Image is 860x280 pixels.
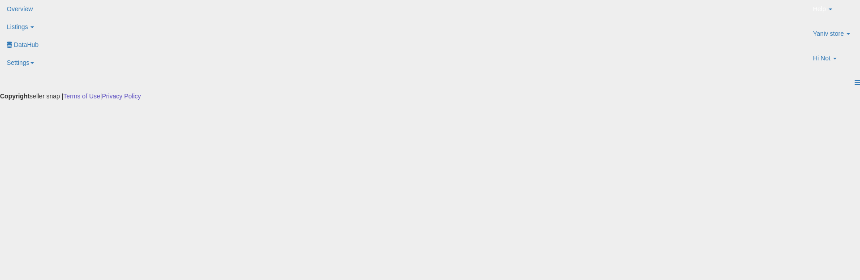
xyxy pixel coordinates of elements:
span: DataHub [14,41,39,48]
a: Yaniv store [806,25,860,49]
a: Terms of Use [63,93,100,100]
span: Help [813,4,826,13]
span: Overview [7,5,33,13]
a: Hi Not [806,49,860,74]
span: Hi Not [813,54,830,63]
span: Listings [7,23,28,30]
span: Yaniv store [813,29,844,38]
a: Privacy Policy [102,93,141,100]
